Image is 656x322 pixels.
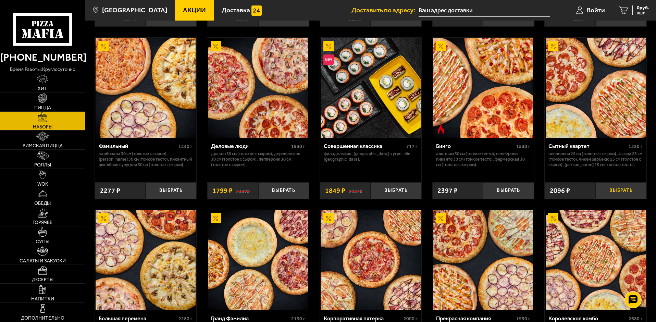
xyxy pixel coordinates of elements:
s: 2256 ₽ [349,15,362,22]
div: Совершенная классика [324,143,405,149]
span: 2397 ₽ [437,187,458,194]
a: АкционныйНовинкаСовершенная классика [320,38,422,138]
span: 1719 ₽ [325,15,345,22]
img: Совершенная классика [321,38,421,138]
img: Острое блюдо [436,124,446,134]
img: Акционный [323,41,334,51]
div: Деловые люди [211,143,289,149]
img: Акционный [323,213,334,223]
button: Выбрать [146,182,196,199]
span: 2096 ₽ [550,187,570,194]
span: Доставить по адресу: [351,7,419,13]
span: Акции [183,7,206,13]
div: Королевское комбо [548,315,627,322]
img: Акционный [436,41,446,51]
img: Большая перемена [96,210,196,310]
span: 1579 ₽ [100,15,120,22]
a: АкционныйПрекрасная компания [432,210,534,310]
span: Римская пицца [23,144,63,148]
button: Выбрать [258,182,309,199]
p: Пепперони 25 см (толстое с сыром), 4 сыра 25 см (тонкое тесто), Чикен Барбекю 25 см (толстое с сы... [548,151,643,168]
img: Акционный [548,213,558,223]
div: Фамильный [99,143,177,149]
span: Пицца [34,106,51,110]
span: 1849 ₽ [325,187,345,194]
p: Аль-Шам 30 см (тонкое тесто), Пепперони Пиканто 30 см (тонкое тесто), Фермерская 30 см (толстое с... [436,151,530,168]
img: Фамильный [96,38,196,138]
s: 2047 ₽ [349,187,362,194]
span: Наборы [33,125,52,129]
span: Салаты и закуски [20,259,66,263]
img: Акционный [98,213,109,223]
span: 2680 г [629,316,643,322]
span: 2086 ₽ [437,15,458,22]
span: 1799 ₽ [212,187,233,194]
span: 1440 г [178,144,193,149]
span: 1599 ₽ [212,15,233,22]
span: 717 г [406,144,418,149]
p: Филадельфия, [GEOGRAPHIC_DATA] в угре, Эби [GEOGRAPHIC_DATA]. [324,151,418,162]
span: 2000 г [404,316,418,322]
img: Акционный [436,213,446,223]
div: Большая перемена [99,315,177,322]
img: Акционный [211,213,221,223]
img: Королевское комбо [546,210,646,310]
a: АкционныйКоролевское комбо [545,210,646,310]
div: Гранд Фамилиа [211,315,289,322]
span: 2130 г [291,316,305,322]
span: 0 руб. [637,5,649,10]
s: 2447 ₽ [236,187,250,194]
img: Корпоративная пятерка [321,210,421,310]
s: 2267 ₽ [573,15,587,22]
img: Акционный [548,41,558,51]
div: Корпоративная пятерка [324,315,402,322]
span: 1520 г [629,144,643,149]
s: 2136 ₽ [236,15,250,22]
button: Выбрать [371,182,421,199]
span: 1950 г [516,316,530,322]
img: Акционный [98,41,109,51]
button: Выбрать [483,182,534,199]
img: 15daf4d41897b9f0e9f617042186c801.svg [251,5,262,16]
img: Бинго [433,38,533,138]
span: Хит [38,86,47,91]
span: 1930 г [291,144,305,149]
span: Напитки [31,297,54,301]
p: Карбонара 30 см (толстое с сыром), [PERSON_NAME] 30 см (тонкое тесто), Пикантный цыплёнок сулугун... [99,151,193,168]
span: WOK [37,182,48,187]
img: Акционный [211,41,221,51]
p: Дракон 30 см (толстое с сыром), Деревенская 30 см (толстое с сыром), Пепперони 30 см (толстое с с... [211,151,305,168]
div: Сытный квартет [548,143,627,149]
span: Десерты [32,277,53,282]
button: Выбрать [596,182,646,199]
div: Прекрасная компания [436,315,515,322]
span: 1999 ₽ [550,15,570,22]
a: АкционныйГранд Фамилиа [207,210,309,310]
input: Ваш адрес доставки [419,4,550,17]
span: Обеды [34,201,51,206]
span: Войти [587,7,605,13]
span: Роллы [34,163,51,168]
img: Гранд Фамилиа [208,210,308,310]
img: Прекрасная компания [433,210,533,310]
a: АкционныйКорпоративная пятерка [320,210,422,310]
span: 0 шт. [637,11,649,15]
img: Деловые люди [208,38,308,138]
span: Дополнительно [21,316,64,321]
span: 1530 г [516,144,530,149]
span: 2280 г [178,316,193,322]
a: АкционныйОстрое блюдоБинго [432,38,534,138]
img: Новинка [323,54,334,65]
span: Доставка [222,7,250,13]
a: АкционныйБольшая перемена [95,210,197,310]
span: Горячее [33,220,52,225]
img: Сытный квартет [546,38,646,138]
a: АкционныйФамильный [95,38,197,138]
div: Бинго [436,143,515,149]
s: 2277 ₽ [124,15,137,22]
span: Супы [36,239,49,244]
a: АкционныйДеловые люди [207,38,309,138]
a: АкционныйСытный квартет [545,38,646,138]
span: 2277 ₽ [100,187,120,194]
span: [GEOGRAPHIC_DATA] [102,7,167,13]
